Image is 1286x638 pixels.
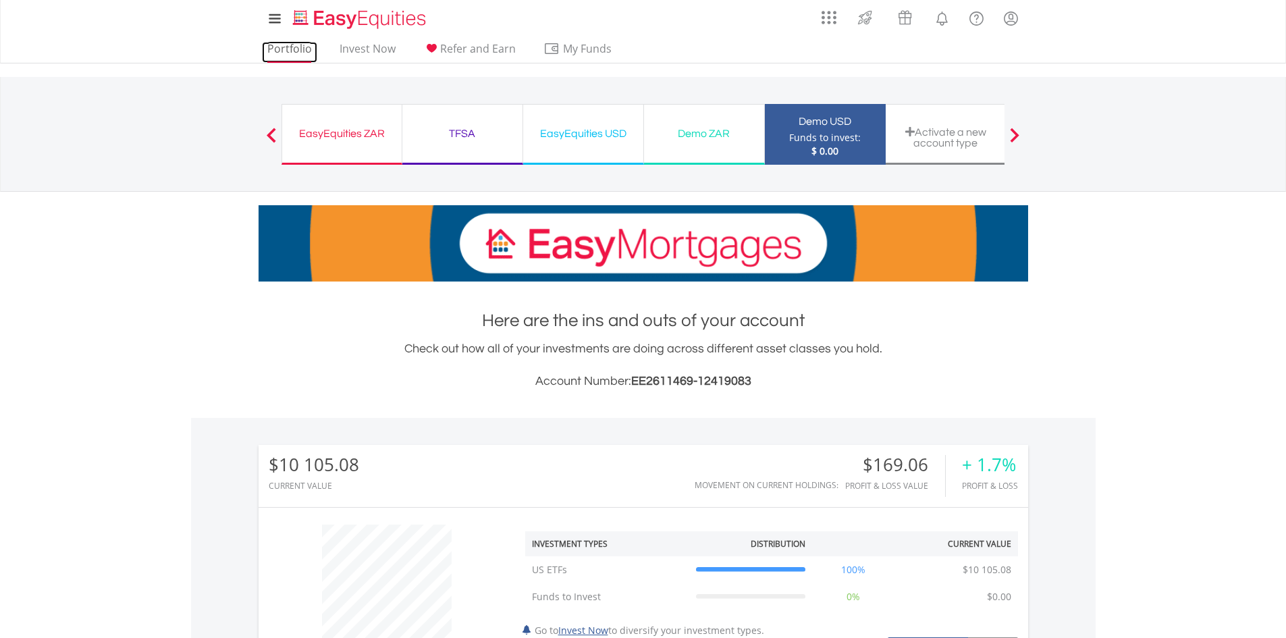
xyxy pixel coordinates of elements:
td: 0% [812,583,894,610]
h3: Account Number: [259,372,1028,391]
a: Refer and Earn [418,42,521,63]
a: FAQ's and Support [959,3,994,30]
a: Home page [288,3,431,30]
td: 100% [812,556,894,583]
td: Funds to Invest [525,583,689,610]
a: Portfolio [262,42,317,63]
td: $0.00 [980,583,1018,610]
a: AppsGrid [813,3,845,25]
a: Invest Now [334,42,401,63]
div: Profit & Loss [962,481,1018,490]
td: US ETFs [525,556,689,583]
img: thrive-v2.svg [854,7,876,28]
th: Current Value [894,531,1018,556]
a: Invest Now [558,624,608,637]
div: $10 105.08 [269,455,359,475]
img: EasyMortage Promotion Banner [259,205,1028,282]
span: Refer and Earn [440,41,516,56]
div: Check out how all of your investments are doing across different asset classes you hold. [259,340,1028,391]
div: Distribution [751,538,805,550]
div: CURRENT VALUE [269,481,359,490]
span: $ 0.00 [811,144,838,157]
div: TFSA [410,124,514,143]
span: EE2611469-12419083 [631,375,751,388]
a: My Profile [994,3,1028,33]
img: EasyEquities_Logo.png [290,8,431,30]
div: + 1.7% [962,455,1018,475]
img: vouchers-v2.svg [894,7,916,28]
div: EasyEquities USD [531,124,635,143]
a: Notifications [925,3,959,30]
a: Vouchers [885,3,925,28]
th: Investment Types [525,531,689,556]
div: Profit & Loss Value [845,481,945,490]
div: Demo USD [773,112,878,131]
div: Movement on Current Holdings: [695,481,838,489]
div: $169.06 [845,455,945,475]
div: EasyEquities ZAR [290,124,394,143]
td: $10 105.08 [956,556,1018,583]
h1: Here are the ins and outs of your account [259,309,1028,333]
div: Activate a new account type [894,126,998,149]
img: grid-menu-icon.svg [822,10,836,25]
div: Demo ZAR [652,124,756,143]
div: Funds to invest: [789,131,861,144]
span: My Funds [543,40,632,57]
